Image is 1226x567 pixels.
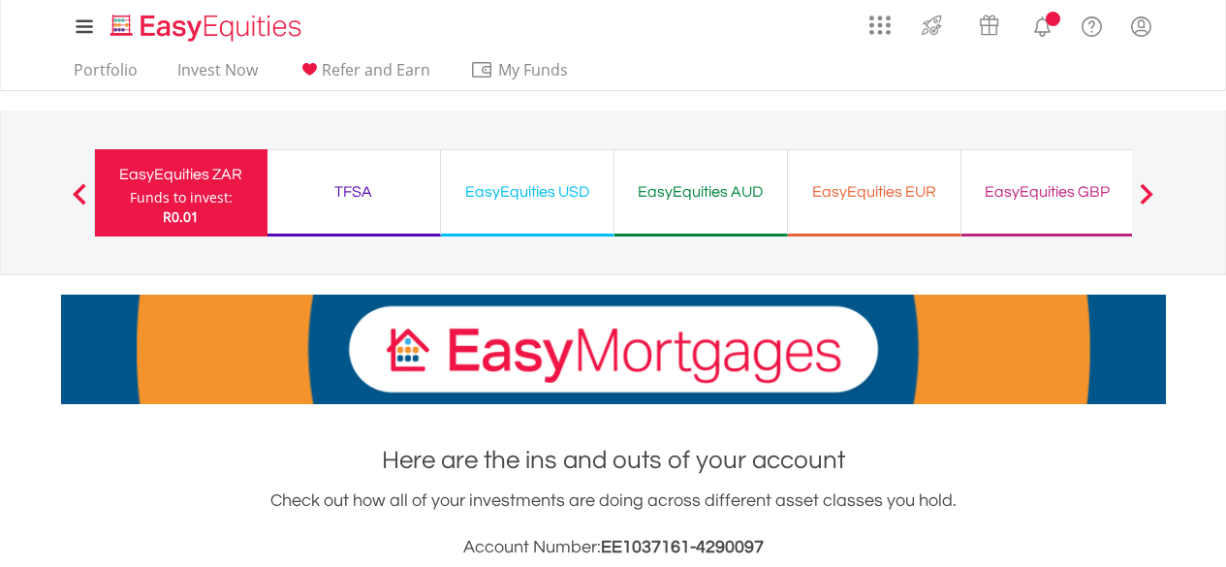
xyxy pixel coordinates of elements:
[960,5,1018,41] a: Vouchers
[61,443,1166,478] h1: Here are the ins and outs of your account
[470,57,597,82] span: My Funds
[61,534,1166,561] h3: Account Number:
[61,488,1166,561] div: Check out how all of your investments are doing across different asset classes you hold.
[61,295,1166,404] img: EasyMortage Promotion Banner
[163,207,199,226] span: R0.01
[626,178,775,205] div: EasyEquities AUD
[973,178,1122,205] div: EasyEquities GBP
[170,60,266,90] a: Invest Now
[66,60,145,90] a: Portfolio
[1067,5,1116,44] a: FAQ's and Support
[107,12,309,44] img: EasyEquities_Logo.png
[857,5,903,36] a: AppsGrid
[973,10,1005,41] img: vouchers-v2.svg
[916,10,948,41] img: thrive-v2.svg
[800,178,949,205] div: EasyEquities EUR
[60,193,99,212] button: Previous
[130,188,233,207] div: Funds to invest:
[279,178,428,205] div: TFSA
[322,59,430,80] span: Refer and Earn
[107,161,256,188] div: EasyEquities ZAR
[453,178,602,205] div: EasyEquities USD
[1116,5,1166,47] a: My Profile
[290,60,438,90] a: Refer and Earn
[1127,193,1166,212] button: Next
[1018,5,1067,44] a: Notifications
[601,538,764,556] span: EE1037161-4290097
[869,15,891,36] img: grid-menu-icon.svg
[103,5,309,44] a: Home page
